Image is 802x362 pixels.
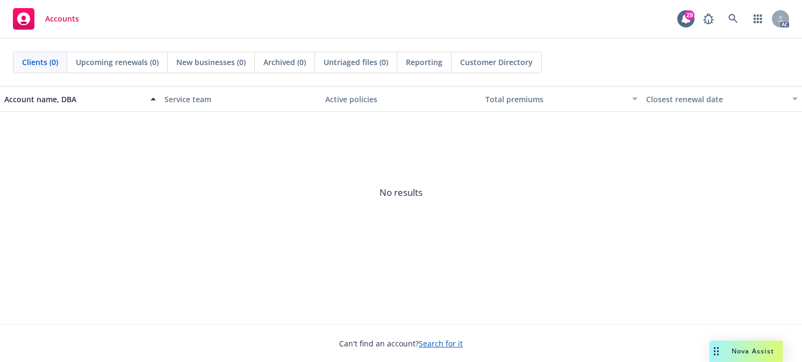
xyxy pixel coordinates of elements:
[339,338,463,349] span: Can't find an account?
[164,94,316,105] div: Service team
[460,56,533,68] span: Customer Directory
[263,56,306,68] span: Archived (0)
[160,86,320,112] button: Service team
[732,346,774,356] span: Nova Assist
[710,340,783,362] button: Nova Assist
[176,56,246,68] span: New businesses (0)
[646,94,786,105] div: Closest renewal date
[481,86,641,112] button: Total premiums
[419,338,463,349] a: Search for it
[406,56,442,68] span: Reporting
[710,340,723,362] div: Drag to move
[76,56,159,68] span: Upcoming renewals (0)
[685,10,694,20] div: 29
[698,8,719,30] a: Report a Bug
[722,8,744,30] a: Search
[321,86,481,112] button: Active policies
[642,86,802,112] button: Closest renewal date
[485,94,625,105] div: Total premiums
[4,94,144,105] div: Account name, DBA
[747,8,769,30] a: Switch app
[324,56,388,68] span: Untriaged files (0)
[45,15,79,23] span: Accounts
[325,94,477,105] div: Active policies
[22,56,58,68] span: Clients (0)
[9,4,83,34] a: Accounts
